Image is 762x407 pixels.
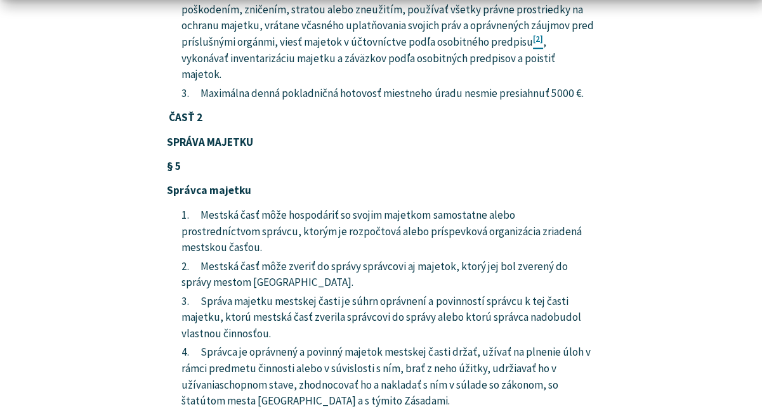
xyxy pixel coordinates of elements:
li: Mestská časť môže hospodáriť so svojim majetkom samostatne alebo prostredníctvom správcu, ktorým ... [181,207,595,256]
strong: Správca majetku [167,183,251,197]
sup: [2] [533,34,543,44]
li: Maximálna denná pokladničná hotovosť miestneho úradu nesmie presiahnuť 5000 €. [181,86,595,102]
strong: ČASŤ 2 [169,110,202,124]
li: Mestská časť môže zveriť do správy správcovi aj majetok, ktorý jej bol zverený do správy mestom [... [181,259,595,291]
li: Správa majetku mestskej časti je súhrn oprávnení a povinností správcu k tej časti majetku, ktorú ... [181,294,595,342]
strong: § 5 [167,159,181,173]
a: [2] [533,35,543,49]
strong: SPRÁVA MAJETKU [167,135,253,149]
